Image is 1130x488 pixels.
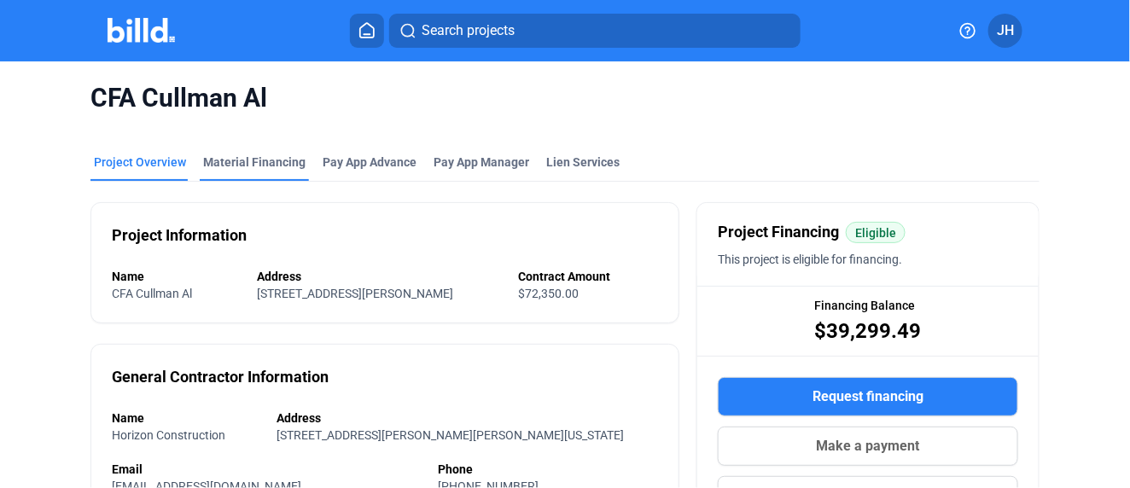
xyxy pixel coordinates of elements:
[389,14,801,48] button: Search projects
[518,287,579,300] span: $72,350.00
[112,461,421,478] div: Email
[277,428,624,442] span: [STREET_ADDRESS][PERSON_NAME][PERSON_NAME][US_STATE]
[815,297,916,314] span: Financing Balance
[718,427,1018,466] button: Make a payment
[257,287,453,300] span: [STREET_ADDRESS][PERSON_NAME]
[203,154,306,171] div: Material Financing
[108,18,175,43] img: Billd Company Logo
[997,20,1014,41] span: JH
[94,154,186,171] div: Project Overview
[257,268,501,285] div: Address
[112,224,247,247] div: Project Information
[438,461,658,478] div: Phone
[718,377,1018,416] button: Request financing
[718,253,902,266] span: This project is eligible for financing.
[422,20,515,41] span: Search projects
[323,154,416,171] div: Pay App Advance
[112,410,259,427] div: Name
[817,436,920,456] span: Make a payment
[718,220,839,244] span: Project Financing
[434,154,529,171] span: Pay App Manager
[846,222,906,243] mat-chip: Eligible
[815,317,922,345] span: $39,299.49
[988,14,1022,48] button: JH
[112,428,225,442] span: Horizon Construction
[518,268,658,285] div: Contract Amount
[112,268,240,285] div: Name
[112,365,329,389] div: General Contractor Information
[90,82,1040,114] span: CFA Cullman Al
[546,154,620,171] div: Lien Services
[112,287,192,300] span: CFA Cullman Al
[277,410,658,427] div: Address
[813,386,923,407] span: Request financing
